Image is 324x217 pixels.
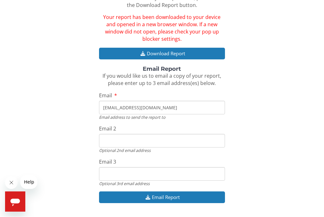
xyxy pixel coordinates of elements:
iframe: Message from company [20,175,37,189]
iframe: Button to launch messaging window [5,192,25,212]
div: Optional 2nd email address [99,148,225,154]
button: Download Report [99,48,225,60]
span: If you would like us to email a copy of your report, please enter up to 3 email address(es) below. [103,73,221,87]
iframe: Close message [5,177,18,189]
button: Email Report [99,192,225,203]
span: Email 2 [99,125,116,132]
span: Your report has been downloaded to your device and opened in a new browser window. If a new windo... [103,14,221,43]
div: Email address to send the report to [99,115,225,120]
strong: Email Report [143,66,181,73]
span: Email 3 [99,159,116,166]
span: Email [99,92,112,99]
div: Optional 3rd email address [99,181,225,187]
